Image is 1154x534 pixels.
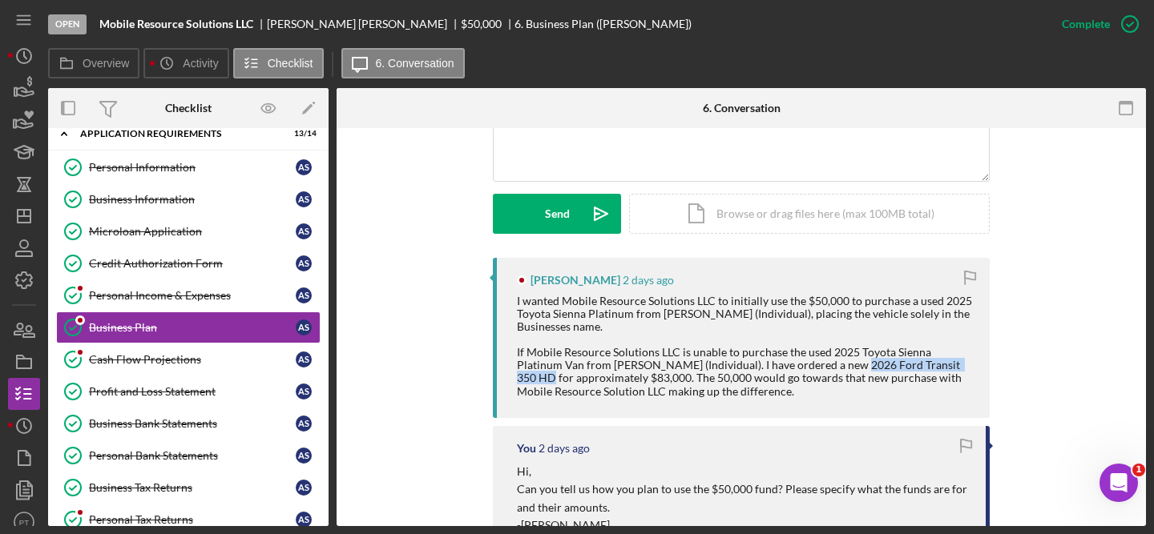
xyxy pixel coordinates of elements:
span: 1 [1132,464,1145,476]
div: Business Plan [89,321,296,334]
iframe: Intercom live chat [1100,464,1138,502]
a: Credit Authorization FormAS [56,247,321,279]
div: 6. Conversation [703,102,781,114]
span: $50,000 [461,17,502,30]
div: A S [296,287,312,303]
label: Overview [83,57,129,70]
p: Can you tell us how you plan to use the $50,000 fund? Please specify what the funds are for and t... [517,480,970,516]
a: Personal Income & ExpensesAS [56,279,321,311]
a: Cash Flow ProjectionsAS [56,343,321,375]
div: A S [296,448,312,464]
div: A S [296,319,312,335]
div: A S [296,416,312,432]
div: Checklist [165,102,212,114]
div: [PERSON_NAME] [PERSON_NAME] [267,18,461,30]
label: 6. Conversation [376,57,454,70]
div: [PERSON_NAME] [531,274,620,287]
div: Complete [1062,8,1110,40]
label: Checklist [268,57,313,70]
div: Personal Income & Expenses [89,289,296,302]
p: -[PERSON_NAME] [517,516,970,534]
div: Business Tax Returns [89,481,296,494]
div: APPLICATION REQUIREMENTS [80,129,276,139]
a: Microloan ApplicationAS [56,215,321,247]
p: Hi, [517,463,970,480]
div: A S [296,159,312,175]
div: A S [296,480,312,496]
div: Personal Information [89,161,296,174]
div: A S [296,512,312,528]
div: Open [48,14,87,34]
div: You [517,442,536,455]
text: PT [19,518,29,527]
div: Profit and Loss Statement [89,385,296,398]
div: Send [545,194,570,234]
div: A S [296,255,312,271]
label: Activity [183,57,218,70]
a: Personal InformationAS [56,151,321,183]
a: Business Bank StatementsAS [56,408,321,440]
div: Microloan Application [89,225,296,238]
a: Business PlanAS [56,311,321,343]
button: Send [493,194,621,234]
time: 2025-10-13 16:37 [539,442,590,455]
button: 6. Conversation [341,48,465,78]
button: Checklist [233,48,324,78]
div: Credit Authorization Form [89,257,296,270]
b: Mobile Resource Solutions LLC [99,18,253,30]
a: Personal Bank StatementsAS [56,440,321,472]
div: A S [296,383,312,399]
div: 6. Business Plan ([PERSON_NAME]) [514,18,692,30]
a: Business Tax ReturnsAS [56,472,321,504]
div: Personal Tax Returns [89,513,296,526]
div: Cash Flow Projections [89,353,296,366]
time: 2025-10-13 16:46 [623,274,674,287]
div: A S [296,223,312,239]
div: A S [296,191,312,207]
button: Overview [48,48,139,78]
div: Business Bank Statements [89,417,296,430]
div: Personal Bank Statements [89,449,296,462]
div: 13 / 14 [288,129,317,139]
button: Activity [143,48,228,78]
div: Business Information [89,193,296,206]
div: I wanted Mobile Resource Solutions LLC to initially use the $50,000 to purchase a used 2025 Toyot... [517,295,974,398]
a: Profit and Loss StatementAS [56,375,321,408]
a: Business InformationAS [56,183,321,215]
button: Complete [1046,8,1146,40]
div: A S [296,351,312,367]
